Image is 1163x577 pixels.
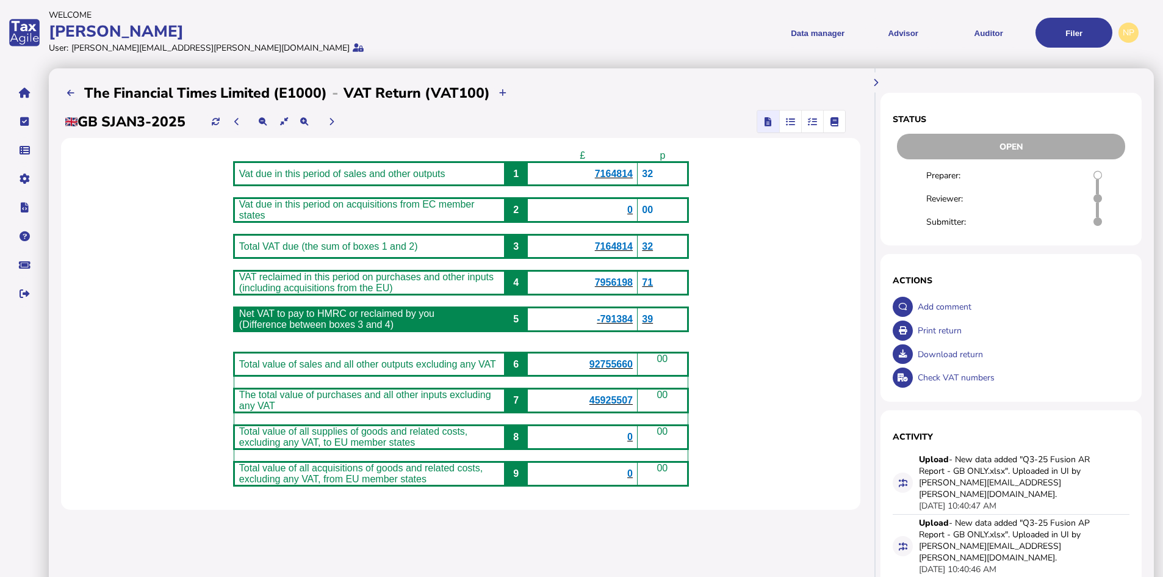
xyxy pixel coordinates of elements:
[84,84,327,103] h2: The Financial Times Limited (E1000)
[757,111,779,132] mat-button-toggle: Return view
[779,18,856,48] button: Shows a dropdown of Data manager options
[1118,23,1139,43] div: Profile settings
[227,112,247,132] button: Previous period
[49,42,68,54] div: User:
[893,275,1129,286] h1: Actions
[239,241,418,252] span: Total VAT due (the sum of boxes 1 and 2)
[865,18,942,48] button: Shows a dropdown of VAT Advisor options
[239,390,491,411] span: The total value of purchases and all other inputs excluding any VAT
[893,297,913,317] button: Make a comment in the activity log.
[353,43,364,52] i: Protected by 2-step verification
[893,321,913,341] button: Open printable view of return.
[513,314,519,324] span: 5
[239,169,445,179] span: Vat due in this period of sales and other outputs
[322,112,342,132] button: Next period
[1035,18,1112,48] button: Filer
[595,241,633,252] b: 7164814
[642,277,653,288] span: 71
[899,542,907,551] i: Data for this filing changed
[584,18,1113,48] menu: navigate products
[893,344,913,365] button: Download return
[239,319,394,330] span: (Difference between boxes 3 and 4)
[20,150,30,151] i: Data manager
[893,134,1129,159] div: Return status - Actions are restricted to nominated users
[513,395,519,405] span: 7
[49,9,578,21] div: Welcome
[893,368,913,388] button: Check VAT numbers on return.
[919,517,1102,564] div: - New data added "Q3-25 Fusion AP Report - GB ONLY.xlsx". Uploaded in UI by [PERSON_NAME][EMAIL_A...
[627,205,633,215] span: 0
[926,193,990,205] div: Reviewer:
[657,354,668,364] span: 00
[513,241,519,252] span: 3
[1093,171,1102,180] i: Return requires to prepare draft.
[327,83,344,103] div: -
[513,359,519,369] span: 6
[12,195,37,220] button: Developer hub links
[866,73,886,93] button: Hide
[893,114,1129,125] h1: Status
[627,468,633,479] span: 0
[915,295,1130,319] div: Add comment
[950,18,1027,48] button: Auditor
[239,426,467,448] span: Total value of all supplies of goods and related costs, excluding any VAT, to EU member states
[657,463,668,473] span: 00
[915,366,1130,390] div: Check VAT numbers
[493,83,513,103] button: Upload transactions
[597,314,633,324] b: -791384
[919,454,1102,500] div: - New data added "Q3-25 Fusion AR Report - GB ONLY.xlsx". Uploaded in UI by [PERSON_NAME][EMAIL_A...
[513,432,519,442] span: 8
[239,199,475,220] span: Vat due in this period on acquisitions from EC member states
[642,241,653,252] span: 32
[12,80,37,106] button: Home
[71,42,350,54] div: [PERSON_NAME][EMAIL_ADDRESS][PERSON_NAME][DOMAIN_NAME]
[12,223,37,249] button: Help pages
[239,272,494,293] span: VAT reclaimed in this period on purchases and other inputs (including acquisitions from the EU)
[660,150,665,161] span: p
[12,109,37,134] button: Tasks
[294,112,314,132] button: Make the return view larger
[595,169,633,179] span: 7164814
[919,454,949,465] strong: Upload
[642,205,653,215] span: 00
[344,84,490,103] h2: VAT Return (VAT100)
[893,431,1129,443] h1: Activity
[253,112,273,132] button: Make the return view smaller
[239,463,483,484] span: Total value of all acquisitions of goods and related costs, excluding any VAT, from EU member states
[513,468,519,479] span: 9
[12,166,37,192] button: Manage settings
[657,390,668,400] span: 00
[65,117,77,126] img: gb.png
[239,359,496,369] span: Total value of sales and all other outputs excluding any VAT
[513,169,519,179] span: 1
[915,319,1130,343] div: Print return
[589,359,633,369] span: 92755660
[779,111,801,132] mat-button-toggle: Reconcilliation view by document
[919,564,996,575] div: [DATE] 10:40:46 AM
[513,205,519,215] span: 2
[12,137,37,163] button: Data manager
[657,426,668,437] span: 00
[919,500,996,512] div: [DATE] 10:40:47 AM
[12,281,37,307] button: Sign out
[206,112,226,132] button: Refresh data for current period
[899,479,907,487] i: Data for this filing changed
[589,395,633,405] span: 45925507
[513,277,519,288] span: 4
[823,111,845,132] mat-button-toggle: Ledger
[897,134,1125,159] div: Open
[65,112,185,131] h2: GB SJAN3-2025
[915,343,1130,366] div: Download return
[595,277,633,288] span: 7956198
[919,517,949,529] strong: Upload
[12,252,37,278] button: Raise a support ticket
[627,432,633,442] span: 0
[926,216,990,228] div: Submitter:
[61,83,81,103] button: Filings list - by month
[274,112,294,132] button: Reset the return view
[642,169,653,179] span: 32
[239,308,434,319] span: Net VAT to pay to HMRC or reclaimed by you
[801,111,823,132] mat-button-toggle: Reconcilliation view by tax code
[580,150,585,161] span: £
[926,170,990,181] div: Preparer:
